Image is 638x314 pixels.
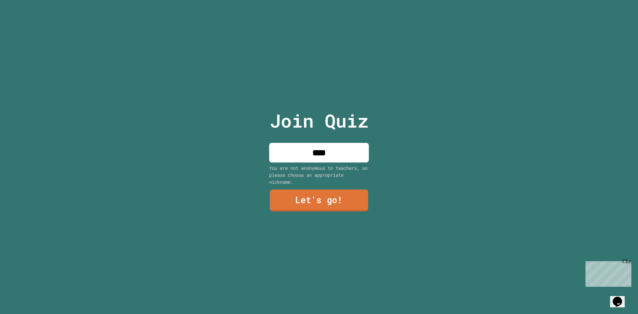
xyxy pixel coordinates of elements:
div: Chat with us now!Close [3,3,46,42]
iframe: chat widget [583,259,631,287]
iframe: chat widget [610,287,631,307]
div: You are not anonymous to teachers, so please choose an appropriate nickname. [269,164,369,185]
a: Let's go! [270,190,368,212]
p: Join Quiz [270,107,369,135]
